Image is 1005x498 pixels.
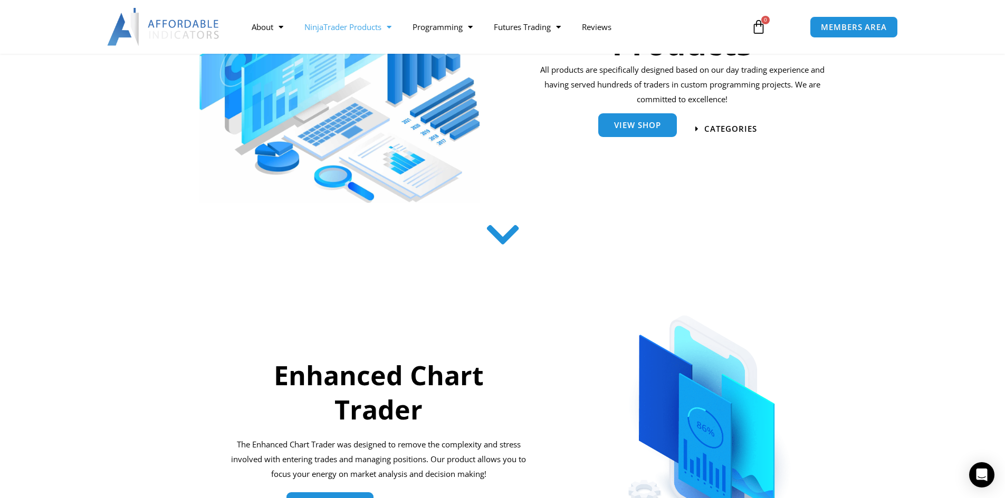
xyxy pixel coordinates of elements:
[614,121,661,129] span: View Shop
[571,15,622,39] a: Reviews
[294,15,402,39] a: NinjaTrader Products
[241,15,294,39] a: About
[107,8,221,46] img: LogoAI | Affordable Indicators – NinjaTrader
[229,358,528,427] h2: Enhanced Chart Trader
[735,12,782,42] a: 0
[537,63,828,107] p: All products are specifically designed based on our day trading experience and having served hund...
[402,15,483,39] a: Programming
[229,437,528,482] p: The Enhanced Chart Trader was designed to remove the complexity and stress involved with entering...
[821,23,887,31] span: MEMBERS AREA
[695,125,757,133] a: categories
[810,16,898,38] a: MEMBERS AREA
[761,16,770,24] span: 0
[969,462,994,487] div: Open Intercom Messenger
[704,125,757,133] span: categories
[483,15,571,39] a: Futures Trading
[598,113,677,137] a: View Shop
[241,15,739,39] nav: Menu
